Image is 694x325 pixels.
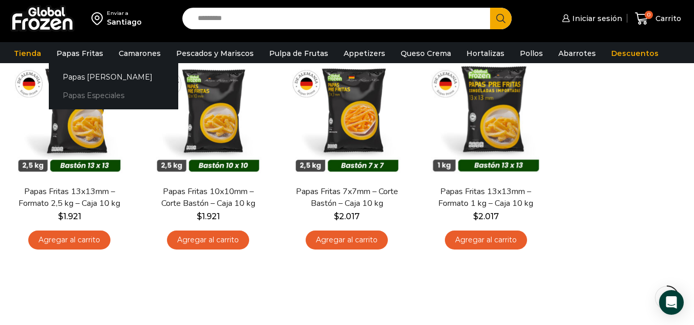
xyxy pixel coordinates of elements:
[334,212,360,221] bdi: 2.017
[114,44,166,63] a: Camarones
[58,212,81,221] bdi: 1.921
[461,44,510,63] a: Hortalizas
[559,8,622,29] a: Iniciar sesión
[473,212,478,221] span: $
[49,86,178,105] a: Papas Especiales
[553,44,601,63] a: Abarrotes
[306,231,388,250] a: Agregar al carrito: “Papas Fritas 7x7mm - Corte Bastón - Caja 10 kg”
[107,10,142,17] div: Enviar a
[91,10,107,27] img: address-field-icon.svg
[171,44,259,63] a: Pescados y Mariscos
[51,44,108,63] a: Papas Fritas
[570,13,622,24] span: Iniciar sesión
[9,44,46,63] a: Tienda
[645,11,653,19] span: 0
[167,231,249,250] a: Agregar al carrito: “Papas Fritas 10x10mm - Corte Bastón - Caja 10 kg”
[396,44,456,63] a: Queso Crema
[49,67,178,86] a: Papas [PERSON_NAME]
[197,212,220,221] bdi: 1.921
[515,44,548,63] a: Pollos
[14,186,125,209] a: Papas Fritas 13x13mm – Formato 2,5 kg – Caja 10 kg
[430,186,541,209] a: Papas Fritas 13x13mm – Formato 1 kg – Caja 10 kg
[659,290,684,315] div: Open Intercom Messenger
[107,17,142,27] div: Santiago
[339,44,390,63] a: Appetizers
[653,13,681,24] span: Carrito
[197,212,202,221] span: $
[632,7,684,31] a: 0 Carrito
[291,186,402,209] a: Papas Fritas 7x7mm – Corte Bastón – Caja 10 kg
[445,231,527,250] a: Agregar al carrito: “Papas Fritas 13x13mm - Formato 1 kg - Caja 10 kg”
[264,44,333,63] a: Pulpa de Frutas
[334,212,339,221] span: $
[28,231,110,250] a: Agregar al carrito: “Papas Fritas 13x13mm - Formato 2,5 kg - Caja 10 kg”
[490,8,512,29] button: Search button
[58,212,63,221] span: $
[606,44,664,63] a: Descuentos
[473,212,499,221] bdi: 2.017
[153,186,264,209] a: Papas Fritas 10x10mm – Corte Bastón – Caja 10 kg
